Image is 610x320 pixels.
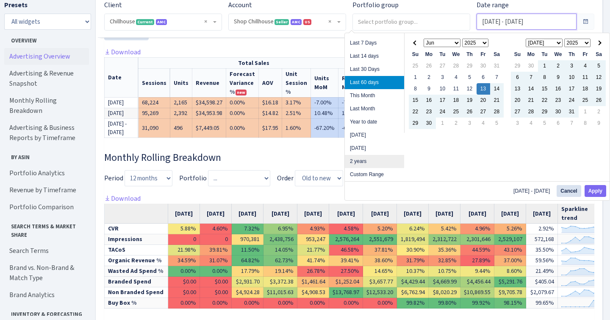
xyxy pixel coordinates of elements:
[494,224,526,234] td: 5.26%
[436,83,449,95] td: 10
[232,255,263,266] td: 64.82%
[168,234,200,245] td: 0
[524,72,538,83] td: 7
[363,277,397,287] td: $3,657.77
[526,287,558,298] td: $2,079.67
[397,255,429,266] td: 31.79%
[232,277,263,287] td: $2,931.70
[565,49,579,60] th: Th
[105,255,168,266] td: Organic Revenue %
[363,287,397,298] td: $12,533.20
[345,76,404,89] li: Last 60 days
[552,72,565,83] td: 9
[477,95,490,106] td: 20
[4,259,89,286] a: Brand vs. Non-Brand & Match Type
[477,49,490,60] th: Fr
[429,224,460,234] td: 5.42%
[436,60,449,72] td: 27
[429,266,460,277] td: 10.75%
[463,106,477,118] td: 26
[363,255,397,266] td: 38.60%
[329,224,363,234] td: 4.58%
[592,72,606,83] td: 12
[565,72,579,83] td: 10
[200,234,232,245] td: 0
[409,49,422,60] th: Su
[526,255,558,266] td: 59.56%
[460,287,494,298] td: $10,869.55
[429,234,460,245] td: 2,312,722
[297,204,329,224] th: [DATE]
[429,204,460,224] th: [DATE]
[585,185,606,197] button: Apply
[526,245,558,255] td: 35.50%
[524,95,538,106] td: 21
[477,83,490,95] td: 13
[259,108,282,118] td: $14.82
[490,72,504,83] td: 7
[229,14,346,30] span: Shop Chillhouse <span class="badge badge-success">Seller</span><span class="badge badge-primary" ...
[449,60,463,72] td: 28
[557,185,581,197] button: Cancel
[429,287,460,298] td: $8,020.29
[345,89,404,102] li: This Month
[105,234,168,245] td: Impressions
[422,72,436,83] td: 2
[538,118,552,129] td: 5
[513,188,553,194] span: [DATE] - [DATE]
[105,287,168,298] td: Non Branded Spend
[200,245,232,255] td: 39.81%
[232,204,263,224] th: [DATE]
[490,106,504,118] td: 28
[422,95,436,106] td: 16
[490,83,504,95] td: 14
[494,245,526,255] td: 43.10%
[579,72,592,83] td: 11
[345,50,404,63] li: Last 14 days
[526,298,558,309] td: 99.65%
[297,277,329,287] td: $1,461.64
[297,287,329,298] td: $4,908.53
[511,118,524,129] td: 3
[329,298,363,309] td: 0.00%
[105,277,168,287] td: Branded Spend
[397,287,429,298] td: $6,762.94
[477,72,490,83] td: 6
[311,118,338,138] td: -67.20%
[592,60,606,72] td: 5
[579,106,592,118] td: 1
[397,224,429,234] td: 6.24%
[460,277,494,287] td: $4,456.44
[105,108,139,118] td: [DATE]
[226,97,259,108] td: 0.00%
[565,83,579,95] td: 17
[558,204,607,224] th: Sparkline trend
[524,106,538,118] td: 28
[436,95,449,106] td: 17
[105,298,168,309] td: Buy Box %
[263,204,297,224] th: [DATE]
[297,298,329,309] td: 0.00%
[477,60,490,72] td: 30
[234,17,335,26] span: Shop Chillhouse <span class="badge badge-success">Seller</span><span class="badge badge-primary" ...
[168,287,200,298] td: $0.00
[345,142,404,155] li: [DATE]
[397,277,429,287] td: $4,429.44
[232,298,263,309] td: 0.00%
[345,115,404,129] li: Year to date
[494,298,526,309] td: 98.15%
[291,19,302,25] span: AMC
[511,95,524,106] td: 20
[4,119,89,146] a: Advertising & Business Reports by Timeframe
[494,204,526,224] th: [DATE]
[429,298,460,309] td: 99.80%
[429,277,460,287] td: $4,669.99
[511,72,524,83] td: 6
[524,49,538,60] th: Mo
[329,204,363,224] th: [DATE]
[263,277,297,287] td: $3,372.38
[192,68,226,97] th: Revenue
[463,60,477,72] td: 29
[263,298,297,309] td: 0.00%
[232,224,263,234] td: 7.32%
